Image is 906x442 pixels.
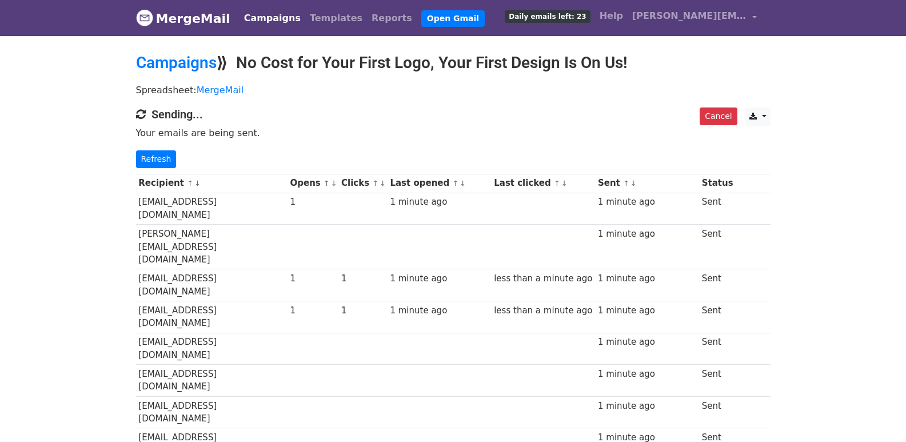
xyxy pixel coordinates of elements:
[372,179,378,188] a: ↑
[390,272,488,285] div: 1 minute ago
[595,174,699,193] th: Sent
[598,196,696,209] div: 1 minute ago
[699,396,736,428] td: Sent
[367,7,417,30] a: Reports
[136,301,288,333] td: [EMAIL_ADDRESS][DOMAIN_NAME]
[623,179,629,188] a: ↑
[290,304,336,317] div: 1
[494,304,592,317] div: less than a minute ago
[598,228,696,241] div: 1 minute ago
[136,174,288,193] th: Recipient
[136,269,288,301] td: [EMAIL_ADDRESS][DOMAIN_NAME]
[331,179,337,188] a: ↓
[598,368,696,381] div: 1 minute ago
[699,269,736,301] td: Sent
[630,179,637,188] a: ↓
[561,179,568,188] a: ↓
[598,400,696,413] div: 1 minute ago
[388,174,492,193] th: Last opened
[136,193,288,225] td: [EMAIL_ADDRESS][DOMAIN_NAME]
[136,84,771,96] p: Spreadsheet:
[700,107,737,125] a: Cancel
[136,107,771,121] h4: Sending...
[598,336,696,349] div: 1 minute ago
[288,174,339,193] th: Opens
[240,7,305,30] a: Campaigns
[136,365,288,397] td: [EMAIL_ADDRESS][DOMAIN_NAME]
[136,53,217,72] a: Campaigns
[491,174,595,193] th: Last clicked
[699,225,736,269] td: Sent
[554,179,560,188] a: ↑
[390,196,488,209] div: 1 minute ago
[197,85,244,95] a: MergeMail
[136,225,288,269] td: [PERSON_NAME][EMAIL_ADDRESS][DOMAIN_NAME]
[628,5,761,31] a: [PERSON_NAME][EMAIL_ADDRESS][DOMAIN_NAME]
[187,179,193,188] a: ↑
[194,179,201,188] a: ↓
[632,9,747,23] span: [PERSON_NAME][EMAIL_ADDRESS][DOMAIN_NAME]
[452,179,458,188] a: ↑
[136,6,230,30] a: MergeMail
[699,365,736,397] td: Sent
[324,179,330,188] a: ↑
[699,174,736,193] th: Status
[390,304,488,317] div: 1 minute ago
[505,10,590,23] span: Daily emails left: 23
[136,127,771,139] p: Your emails are being sent.
[494,272,592,285] div: less than a minute ago
[598,304,696,317] div: 1 minute ago
[305,7,367,30] a: Templates
[595,5,628,27] a: Help
[341,304,385,317] div: 1
[136,396,288,428] td: [EMAIL_ADDRESS][DOMAIN_NAME]
[699,193,736,225] td: Sent
[699,301,736,333] td: Sent
[290,196,336,209] div: 1
[380,179,386,188] a: ↓
[421,10,485,27] a: Open Gmail
[500,5,594,27] a: Daily emails left: 23
[598,272,696,285] div: 1 minute ago
[136,150,177,168] a: Refresh
[136,53,771,73] h2: ⟫ No Cost for Your First Logo, Your First Design Is On Us!
[699,333,736,365] td: Sent
[136,333,288,365] td: [EMAIL_ADDRESS][DOMAIN_NAME]
[290,272,336,285] div: 1
[136,9,153,26] img: MergeMail logo
[341,272,385,285] div: 1
[338,174,387,193] th: Clicks
[460,179,466,188] a: ↓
